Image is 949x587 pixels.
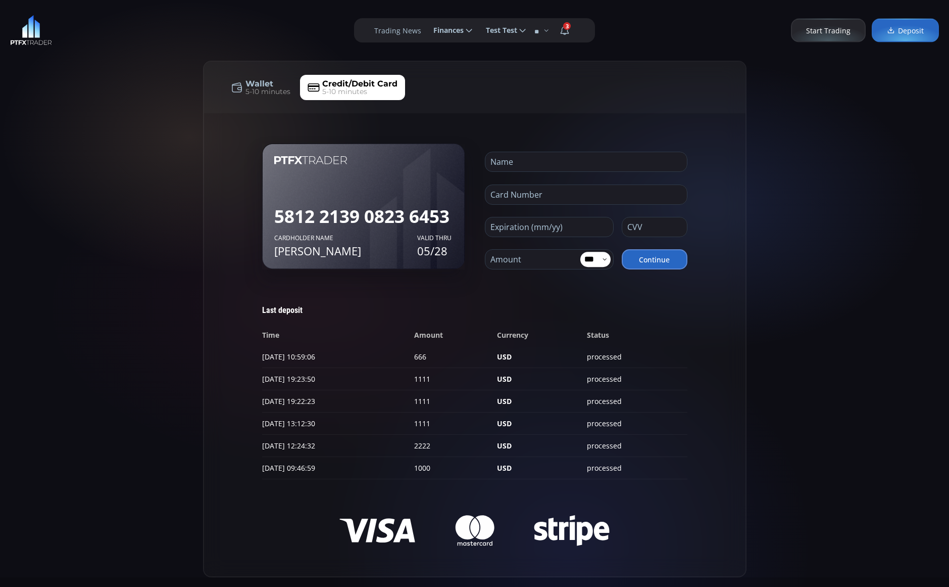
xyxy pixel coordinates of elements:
span: VALID THRU [417,234,453,243]
td: processed [587,412,687,434]
span: Deposit [887,25,924,36]
a: Credit/Debit Card5-10 minutes [300,75,405,100]
span: Start Trading [806,25,851,36]
img: LOGO [10,15,52,46]
span: 5-10 minutes [322,86,367,97]
th: Amount [414,324,497,346]
td: USD [497,457,587,479]
td: [DATE] 12:24:32 [262,434,415,457]
td: [DATE] 10:59:06 [262,346,415,368]
span: Credit/Debit Card [322,78,397,90]
a: Start Trading [791,19,866,42]
a: Wallet5-10 minutes [223,75,298,100]
td: 1111 [414,412,497,434]
td: USD [497,412,587,434]
td: processed [587,434,687,457]
td: processed [587,457,687,479]
strong: [PERSON_NAME] [274,243,417,259]
span: Wallet [245,78,273,90]
td: 1111 [414,390,497,412]
td: USD [497,368,587,390]
div: Last deposit [262,305,687,316]
label: Trading News [374,25,421,36]
td: 1111 [414,368,497,390]
td: processed [587,390,687,412]
button: Continue [622,249,687,269]
span: 3 [563,22,571,30]
strong: 05/28 [417,243,453,259]
span: Finances [426,20,464,40]
span: 5-10 minutes [245,86,290,97]
td: [DATE] 13:12:30 [262,412,415,434]
td: processed [587,346,687,368]
td: 666 [414,346,497,368]
td: processed [587,368,687,390]
td: USD [497,434,587,457]
th: Status [587,324,687,346]
span: Cardholder name [274,234,417,243]
td: [DATE] 09:46:59 [262,457,415,479]
td: 1000 [414,457,497,479]
span: Test Test [479,20,517,40]
td: USD [497,346,587,368]
th: Time [262,324,415,346]
td: 2222 [414,434,497,457]
td: USD [497,390,587,412]
td: [DATE] 19:22:23 [262,390,415,412]
div: 5812 2139 0823 6453 [274,203,453,230]
a: Deposit [872,19,939,42]
td: [DATE] 19:23:50 [262,368,415,390]
th: Currency [497,324,587,346]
